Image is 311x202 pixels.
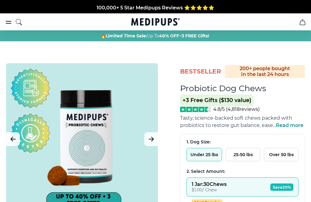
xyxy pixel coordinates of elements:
div: 200+ people bought in the last 24 hours [225,65,305,78]
button: 25-50 lbs [226,148,260,161]
span: 4.8/5 ( 4,818 reviews) [213,106,260,112]
button: Next Image [144,132,158,146]
button: burger-menu [5,19,12,26]
span: 🔥 Up To + [101,33,209,39]
h1: Probiotic Dog Chews [180,83,266,93]
button: cart [295,15,310,29]
button: Previous Image [6,132,20,146]
div: 1. Dog Size: [186,139,299,145]
img: Stars - 4.8 [180,107,211,112]
div: 1 Jar : 30 Chews [192,181,227,187]
button: Over 50 lbs [264,148,299,161]
span: ... [273,122,303,128]
span: Read more [276,122,303,128]
span: BestSeller [180,67,221,76]
span: probiotics to restore gut balance, ease [180,122,273,128]
div: $ 1.00 / Chew [192,187,227,193]
span: +3 Free Gifts ($130 value) [180,94,254,106]
button: Under 25 lbs [186,148,222,161]
button: 1 Jar:30Chews$1.00/ ChewSave20% [186,177,299,197]
a: Medipups [131,17,180,28]
span: Save 20% [270,183,293,191]
span: 100,000+ 5 Star Medipups Reviews ⭐️⭐️⭐️⭐️⭐️ [97,5,214,11]
div: 2. Select Amount: [186,169,299,174]
button: search [15,15,22,30]
span: Tasty, science-backed soft chews packed with [180,115,292,121]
